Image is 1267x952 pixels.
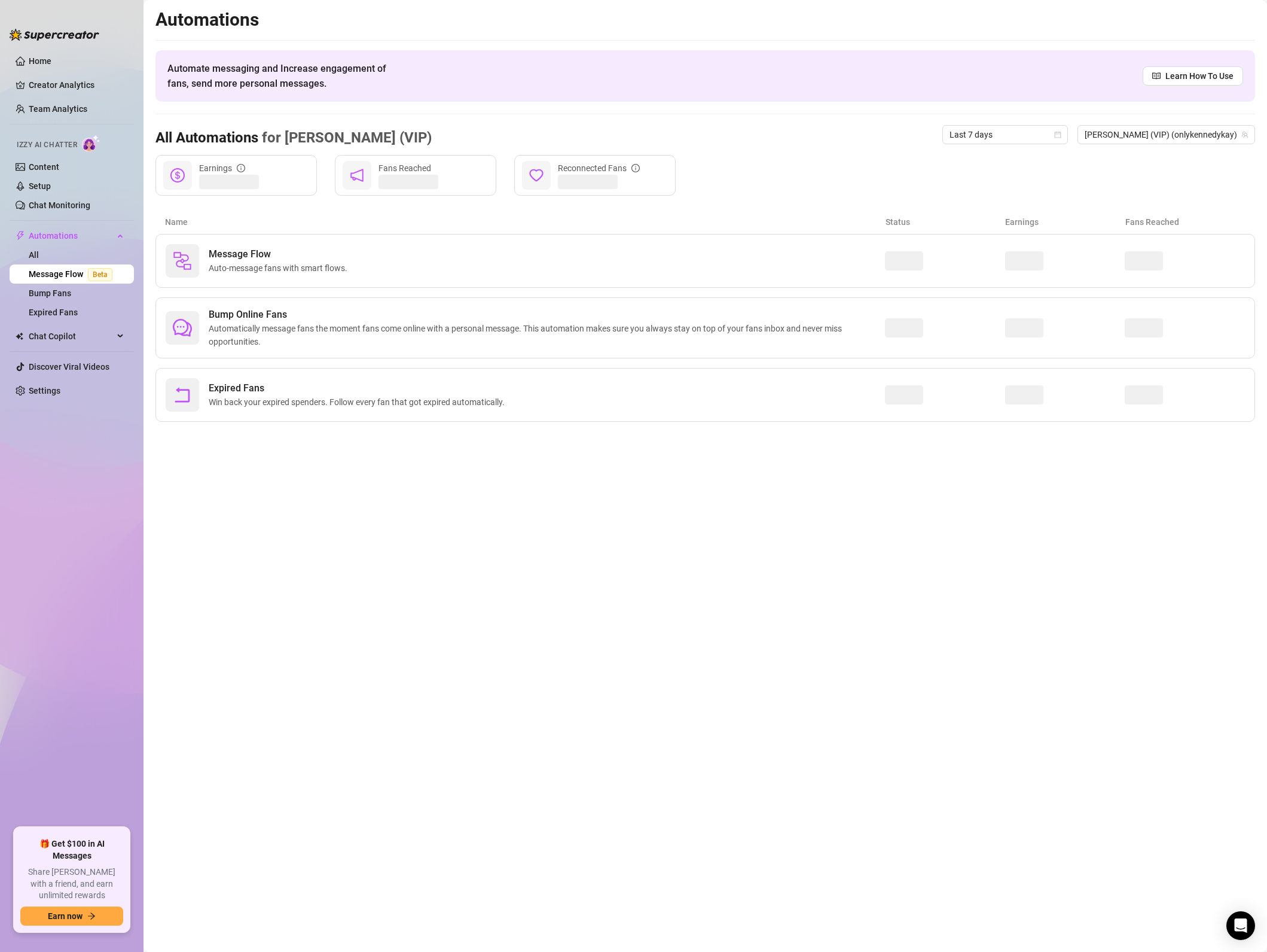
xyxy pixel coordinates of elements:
[29,104,87,114] a: Team Analytics
[237,164,245,172] span: info-circle
[17,139,77,151] span: Izzy AI Chatter
[20,866,123,902] span: Share [PERSON_NAME] with a friend, and earn unlimited rewards
[1054,131,1061,138] span: calendar
[1165,69,1234,83] span: Learn How To Use
[29,56,51,66] a: Home
[29,362,109,372] a: Discover Viral Videos
[1085,126,1248,144] span: Kennedy (VIP) (onlykennedykay)
[155,8,1255,31] h2: Automations
[209,322,885,348] span: Automatically message fans the moment fans come online with a personal message. This automation m...
[558,162,640,175] div: Reconnected Fans
[350,168,364,183] span: notification
[1152,72,1161,80] span: read
[173,318,192,337] span: comment
[29,386,60,396] a: Settings
[631,164,640,172] span: info-circle
[29,181,51,191] a: Setup
[29,75,124,95] a: Creator Analytics
[1005,215,1125,229] article: Earnings
[88,268,112,281] span: Beta
[82,135,100,152] img: AI Chatter
[20,838,123,862] span: 🎁 Get $100 in AI Messages
[29,226,114,245] span: Automations
[209,381,509,396] span: Expired Fans
[529,168,544,183] span: heart
[209,308,885,322] span: Bump Online Fans
[29,250,39,260] a: All
[29,308,78,317] a: Expired Fans
[29,288,71,298] a: Bump Fans
[258,129,432,146] span: for [PERSON_NAME] (VIP)
[209,261,352,275] span: Auto-message fans with smart flows.
[167,61,398,91] span: Automate messaging and Increase engagement of fans, send more personal messages.
[48,911,83,921] span: Earn now
[199,162,245,175] div: Earnings
[165,215,886,229] article: Name
[1241,131,1248,138] span: team
[209,247,352,261] span: Message Flow
[209,396,509,409] span: Win back your expired spenders. Follow every fan that got expired automatically.
[886,215,1006,229] article: Status
[20,907,123,926] button: Earn nowarrow-right
[16,231,25,241] span: thunderbolt
[1143,66,1243,86] a: Learn How To Use
[950,126,1061,144] span: Last 7 days
[16,332,23,340] img: Chat Copilot
[155,129,432,148] h3: All Automations
[29,200,90,210] a: Chat Monitoring
[29,269,117,279] a: Message FlowBeta
[1125,215,1245,229] article: Fans Reached
[29,327,114,346] span: Chat Copilot
[170,168,185,183] span: dollar
[173,251,192,270] img: svg%3e
[378,163,431,173] span: Fans Reached
[173,385,192,404] span: rollback
[1226,911,1255,940] div: Open Intercom Messenger
[87,912,96,920] span: arrow-right
[10,29,99,41] img: logo-BBDzfeDw.svg
[29,162,59,172] a: Content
